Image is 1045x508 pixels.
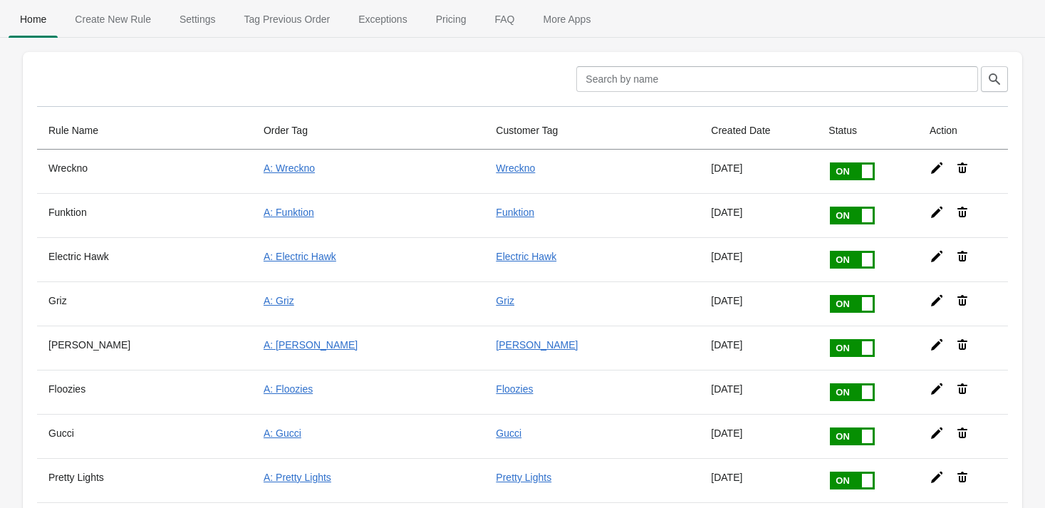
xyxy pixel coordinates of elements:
button: Settings [165,1,230,38]
input: Search by name [576,66,978,92]
th: Floozies [37,370,252,414]
span: FAQ [483,6,526,32]
td: [DATE] [700,281,817,326]
th: Wreckno [37,150,252,193]
a: Wreckno [496,162,535,174]
span: Create New Rule [63,6,162,32]
th: Order Tag [252,112,484,150]
th: Action [918,112,1008,150]
td: [DATE] [700,150,817,193]
th: Rule Name [37,112,252,150]
button: Home [6,1,61,38]
th: Electric Hawk [37,237,252,281]
td: [DATE] [700,326,817,370]
th: Pretty Lights [37,458,252,502]
th: Status [817,112,918,150]
td: [DATE] [700,237,817,281]
a: A: Wreckno [264,162,315,174]
a: Griz [496,295,514,306]
th: Created Date [700,112,817,150]
a: Gucci [496,427,521,439]
a: [PERSON_NAME] [496,339,578,351]
a: Pretty Lights [496,472,551,483]
span: Settings [168,6,227,32]
span: Pricing [425,6,478,32]
td: [DATE] [700,370,817,414]
a: A: Pretty Lights [264,472,331,483]
span: More Apps [531,6,602,32]
a: A: Gucci [264,427,301,439]
a: A: Funktion [264,207,314,218]
th: Griz [37,281,252,326]
span: Exceptions [347,6,418,32]
span: Tag Previous Order [233,6,342,32]
td: [DATE] [700,193,817,237]
button: Create_New_Rule [61,1,165,38]
th: Funktion [37,193,252,237]
a: A: Floozies [264,383,313,395]
a: Floozies [496,383,533,395]
th: Gucci [37,414,252,458]
th: Customer Tag [484,112,700,150]
td: [DATE] [700,458,817,502]
span: Home [9,6,58,32]
th: [PERSON_NAME] [37,326,252,370]
a: A: Electric Hawk [264,251,336,262]
a: A: Griz [264,295,294,306]
a: A: [PERSON_NAME] [264,339,358,351]
a: Electric Hawk [496,251,556,262]
td: [DATE] [700,414,817,458]
a: Funktion [496,207,534,218]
